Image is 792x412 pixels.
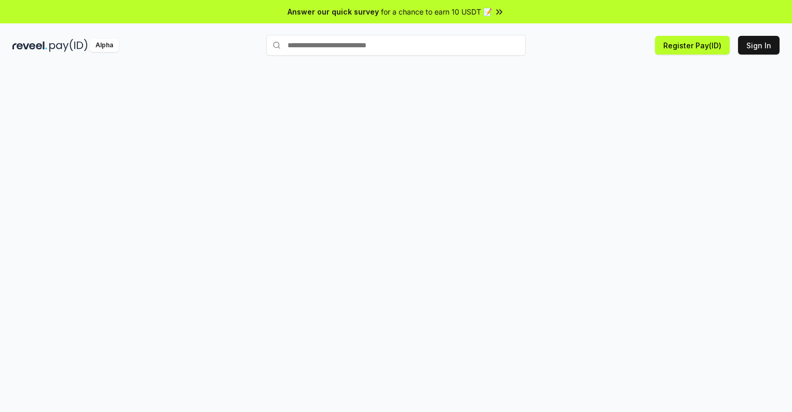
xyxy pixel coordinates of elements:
[655,36,730,55] button: Register Pay(ID)
[90,39,119,52] div: Alpha
[738,36,780,55] button: Sign In
[381,6,492,17] span: for a chance to earn 10 USDT 📝
[12,39,47,52] img: reveel_dark
[288,6,379,17] span: Answer our quick survey
[49,39,88,52] img: pay_id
